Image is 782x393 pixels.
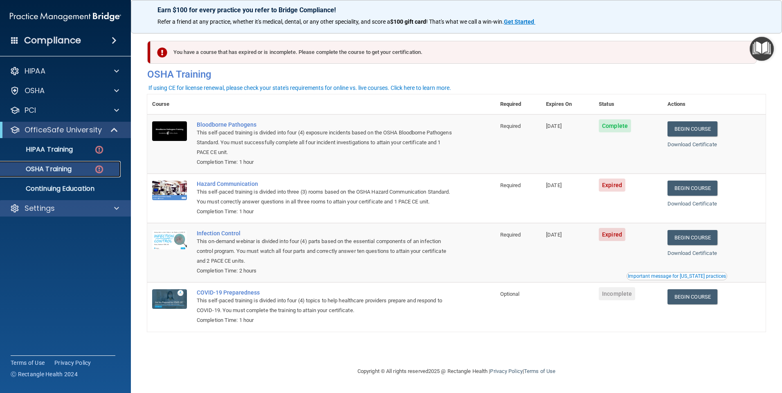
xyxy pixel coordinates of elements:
a: Privacy Policy [54,359,91,367]
div: This self-paced training is divided into three (3) rooms based on the OSHA Hazard Communication S... [197,187,454,207]
p: Continuing Education [5,185,117,193]
a: Download Certificate [667,201,717,207]
span: Required [500,123,521,129]
span: Required [500,182,521,188]
h4: OSHA Training [147,69,766,80]
p: HIPAA [25,66,45,76]
div: Completion Time: 1 hour [197,315,454,325]
span: Optional [500,291,520,297]
th: Course [147,94,192,114]
div: Completion Time: 2 hours [197,266,454,276]
strong: Get Started [504,18,534,25]
p: Settings [25,203,55,213]
a: Begin Course [667,121,717,136]
p: OSHA [25,86,45,96]
a: Begin Course [667,181,717,196]
a: Terms of Use [524,368,555,374]
div: Completion Time: 1 hour [197,207,454,217]
a: Privacy Policy [490,368,522,374]
img: exclamation-circle-solid-danger.72ef9ffc.png [157,47,167,58]
span: Incomplete [599,287,635,300]
a: HIPAA [10,66,119,76]
span: Ⓒ Rectangle Health 2024 [11,370,78,378]
th: Status [594,94,663,114]
p: OfficeSafe University [25,125,102,135]
a: Bloodborne Pathogens [197,121,454,128]
img: danger-circle.6113f641.png [94,145,104,155]
div: Copyright © All rights reserved 2025 @ Rectangle Health | | [307,358,606,384]
a: Infection Control [197,230,454,237]
button: Open Resource Center [750,37,774,61]
div: Completion Time: 1 hour [197,157,454,167]
div: If using CE for license renewal, please check your state's requirements for online vs. live cours... [148,85,451,91]
img: danger-circle.6113f641.png [94,164,104,174]
a: Settings [10,203,119,213]
th: Expires On [541,94,594,114]
a: Terms of Use [11,359,45,367]
a: OfficeSafe University [10,125,119,135]
a: OSHA [10,86,119,96]
p: OSHA Training [5,165,72,173]
div: This on-demand webinar is divided into four (4) parts based on the essential components of an inf... [197,237,454,266]
button: If using CE for license renewal, please check your state's requirements for online vs. live cours... [147,84,452,92]
a: Begin Course [667,289,717,304]
div: Important message for [US_STATE] practices [628,274,726,279]
p: Earn $100 for every practice you refer to Bridge Compliance! [157,6,755,14]
a: Get Started [504,18,535,25]
div: You have a course that has expired or is incomplete. Please complete the course to get your certi... [151,41,757,64]
div: This self-paced training is divided into four (4) exposure incidents based on the OSHA Bloodborne... [197,128,454,157]
a: Hazard Communication [197,181,454,187]
span: Complete [599,119,631,132]
button: Read this if you are a dental practitioner in the state of CA [627,272,727,280]
span: [DATE] [546,232,562,238]
span: Required [500,232,521,238]
a: Download Certificate [667,250,717,256]
strong: $100 gift card [390,18,426,25]
span: Refer a friend at any practice, whether it's medical, dental, or any other speciality, and score a [157,18,390,25]
a: Download Certificate [667,141,717,147]
span: Expired [599,228,625,241]
h4: Compliance [24,35,81,46]
img: PMB logo [10,9,121,25]
a: Begin Course [667,230,717,245]
th: Required [495,94,541,114]
th: Actions [663,94,766,114]
p: HIPAA Training [5,145,73,154]
span: Expired [599,179,625,192]
a: PCI [10,105,119,115]
span: [DATE] [546,123,562,129]
div: This self-paced training is divided into four (4) topics to help healthcare providers prepare and... [197,296,454,315]
span: ! That's what we call a win-win. [426,18,504,25]
span: [DATE] [546,182,562,188]
p: PCI [25,105,36,115]
a: COVID-19 Preparedness [197,289,454,296]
